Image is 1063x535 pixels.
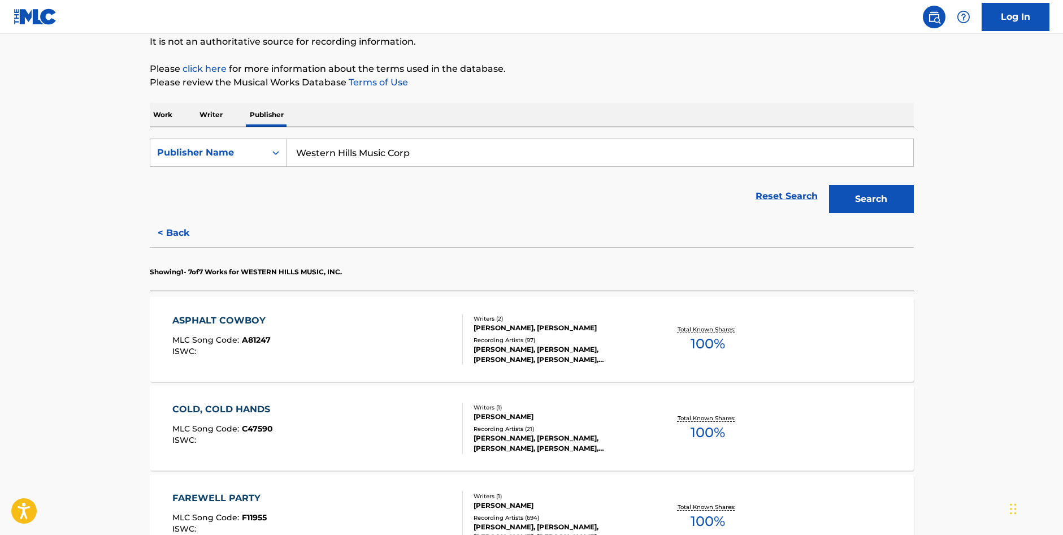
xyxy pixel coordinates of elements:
div: FAREWELL PARTY [172,491,267,505]
p: Writer [196,103,226,127]
form: Search Form [150,139,914,219]
img: search [927,10,941,24]
span: 100 % [691,511,725,532]
a: Reset Search [750,184,823,209]
div: [PERSON_NAME] [474,412,644,422]
p: Please review the Musical Works Database [150,76,914,89]
a: click here [183,63,227,74]
p: Total Known Shares: [678,325,738,334]
a: Public Search [923,6,945,28]
div: [PERSON_NAME], [PERSON_NAME], [PERSON_NAME], [PERSON_NAME], [PERSON_NAME] [474,433,644,454]
div: ASPHALT COWBOY [172,314,271,327]
a: COLD, COLD HANDSMLC Song Code:C47590ISWC:Writers (1)[PERSON_NAME]Recording Artists (21)[PERSON_NA... [150,386,914,471]
div: Writers ( 1 ) [474,492,644,501]
p: Total Known Shares: [678,414,738,422]
button: < Back [150,219,218,247]
p: Publisher [246,103,287,127]
span: MLC Song Code : [172,424,242,434]
p: It is not an authoritative source for recording information. [150,35,914,49]
div: Help [952,6,975,28]
a: Terms of Use [346,77,408,88]
span: 100 % [691,334,725,354]
span: ISWC : [172,346,199,356]
p: Work [150,103,176,127]
div: [PERSON_NAME], [PERSON_NAME] [474,323,644,333]
img: MLC Logo [14,8,57,25]
div: Writers ( 1 ) [474,403,644,412]
a: ASPHALT COWBOYMLC Song Code:A81247ISWC:Writers (2)[PERSON_NAME], [PERSON_NAME]Recording Artists (... [150,297,914,382]
div: Recording Artists ( 694 ) [474,514,644,522]
span: MLC Song Code : [172,512,242,523]
button: Search [829,185,914,213]
div: Drag [1010,492,1017,526]
div: Recording Artists ( 97 ) [474,336,644,344]
span: A81247 [242,335,271,345]
p: Showing 1 - 7 of 7 Works for WESTERN HILLS MUSIC, INC. [150,267,342,277]
div: Publisher Name [157,146,259,159]
span: 100 % [691,422,725,443]
span: ISWC : [172,524,199,534]
div: Writers ( 2 ) [474,314,644,323]
img: help [957,10,970,24]
span: MLC Song Code : [172,335,242,345]
span: C47590 [242,424,273,434]
span: F11955 [242,512,267,523]
div: [PERSON_NAME], [PERSON_NAME], [PERSON_NAME], [PERSON_NAME], [PERSON_NAME], [PERSON_NAME] [474,344,644,365]
span: ISWC : [172,435,199,445]
iframe: Chat Widget [1006,481,1063,535]
div: COLD, COLD HANDS [172,403,276,416]
a: Log In [982,3,1049,31]
div: [PERSON_NAME] [474,501,644,511]
p: Please for more information about the terms used in the database. [150,62,914,76]
p: Total Known Shares: [678,503,738,511]
div: Recording Artists ( 21 ) [474,425,644,433]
